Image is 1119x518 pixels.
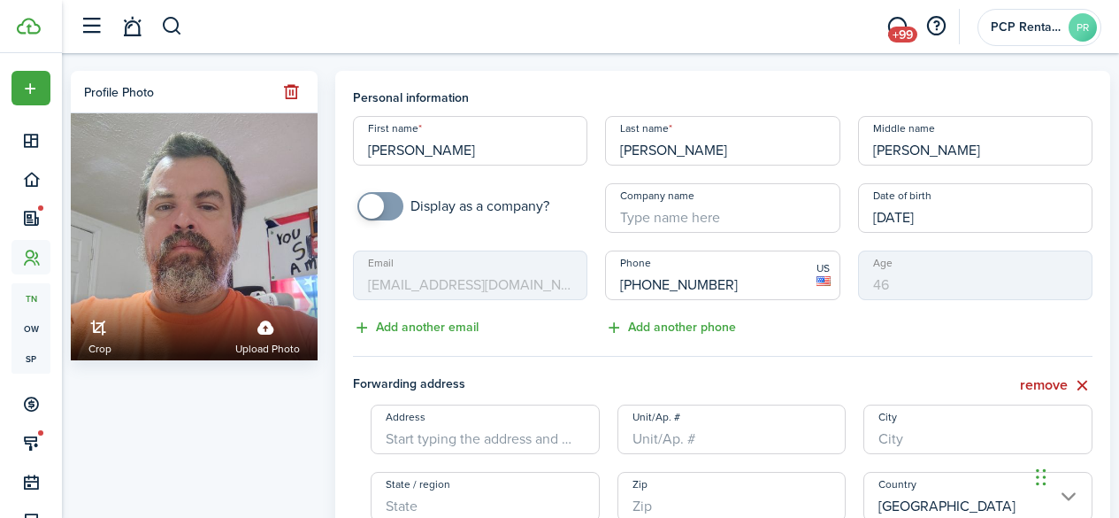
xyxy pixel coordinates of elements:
input: Start typing the address and then select from the dropdown [371,405,600,454]
a: Notifications [115,4,149,50]
div: Profile photo [84,83,154,102]
input: mm/dd/yyyy [858,183,1092,233]
span: Forwarding address [353,375,743,397]
span: US [816,260,831,276]
a: sp [11,344,50,374]
button: Open resource center [921,12,951,42]
label: Upload photo [235,312,300,359]
a: Crop [88,312,111,359]
span: PCP Rental Division [991,21,1062,34]
a: ow [11,313,50,344]
iframe: Chat Widget [1031,433,1119,518]
span: Crop [88,341,111,359]
input: Unit/Ap. # [617,405,847,454]
input: Type name here [605,116,839,166]
input: Add phone number [605,251,839,300]
h4: Personal information [353,89,1092,107]
input: Type name here [858,116,1092,166]
button: remove [1020,375,1092,397]
button: Add another email [353,318,479,338]
a: tn [11,283,50,313]
img: TenantCloud [17,18,41,35]
button: Add another phone [605,318,736,338]
a: Messaging [880,4,914,50]
div: Drag [1036,451,1046,504]
span: Upload photo [235,341,300,359]
input: Type name here [353,116,587,166]
input: Type name here [605,183,839,233]
button: Search [161,12,183,42]
button: Open menu [11,71,50,105]
input: City [863,405,1092,454]
button: Open sidebar [74,10,108,43]
button: Remove file [280,80,304,104]
avatar-text: PR [1069,13,1097,42]
span: +99 [888,27,917,43]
